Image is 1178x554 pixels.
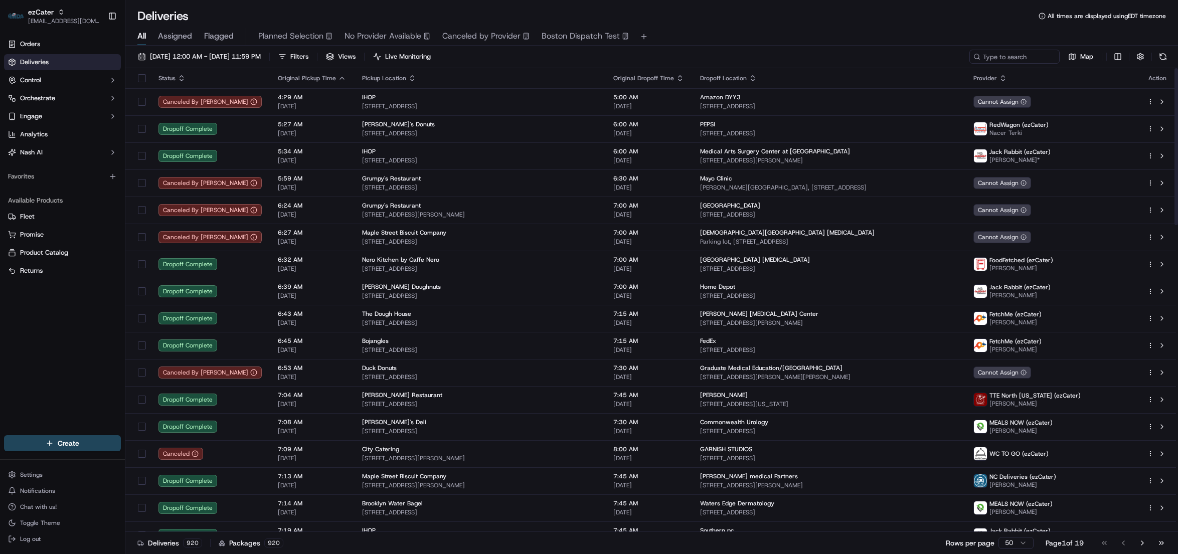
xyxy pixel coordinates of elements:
span: [DATE] [278,183,346,192]
span: 7:13 AM [278,472,346,480]
button: Create [4,435,121,451]
button: Product Catalog [4,245,121,261]
span: [DATE] [278,373,346,381]
div: Canceled By [PERSON_NAME] [158,177,262,189]
span: Orders [20,40,40,49]
span: Maple Street Biscuit Company [362,472,446,480]
span: Chat with us! [20,503,57,511]
span: [DEMOGRAPHIC_DATA][GEOGRAPHIC_DATA] [MEDICAL_DATA] [700,229,875,237]
span: [DATE] [278,238,346,246]
span: 5:59 AM [278,174,346,182]
span: Engage [20,112,42,121]
span: 7:45 AM [613,526,684,534]
button: Settings [4,468,121,482]
span: Provider [973,74,997,82]
span: 7:45 AM [613,499,684,507]
span: GARNISH STUDIOS [700,445,752,453]
span: [DATE] [613,481,684,489]
span: Graduate Medical Education/[GEOGRAPHIC_DATA] [700,364,843,372]
span: Southern pc [700,526,734,534]
span: Filters [290,52,308,61]
div: Packages [219,538,283,548]
span: Canceled by Provider [442,30,521,42]
span: Dropoff Location [700,74,747,82]
span: FetchMe (ezCater) [989,310,1042,318]
span: Status [158,74,176,82]
span: [STREET_ADDRESS] [362,508,597,516]
span: FoodFetched (ezCater) [989,256,1053,264]
span: TTE North [US_STATE] (ezCater) [989,392,1081,400]
span: Brooklyn Water Bagel [362,499,423,507]
div: Cannot Assign [973,96,1031,108]
span: [PERSON_NAME] [MEDICAL_DATA] Center [700,310,818,318]
span: 7:19 AM [278,526,346,534]
span: 6:53 AM [278,364,346,372]
span: [STREET_ADDRESS][PERSON_NAME] [362,454,597,462]
button: Returns [4,263,121,279]
span: RedWagon (ezCater) [989,121,1049,129]
span: [DATE] [613,129,684,137]
span: Original Dropoff Time [613,74,674,82]
span: 7:30 AM [613,364,684,372]
span: Grumpy's Restaurant [362,174,421,182]
button: Canceled By [PERSON_NAME] [158,231,262,243]
button: Cannot Assign [973,366,1031,379]
span: [STREET_ADDRESS] [700,346,957,354]
span: [STREET_ADDRESS] [700,211,957,219]
span: [STREET_ADDRESS] [362,400,597,408]
div: 920 [183,538,202,547]
span: 7:30 AM [613,418,684,426]
span: [PERSON_NAME] [989,318,1042,326]
span: Notifications [20,487,55,495]
span: Mayo Clinic [700,174,732,182]
span: 7:15 AM [613,337,684,345]
span: [DATE] [613,211,684,219]
span: [DATE] [278,400,346,408]
img: jack_rabbit_logo.png [974,149,987,162]
button: Canceled [158,448,203,460]
span: [STREET_ADDRESS][US_STATE] [700,400,957,408]
span: Jack Rabbit (ezCater) [989,148,1051,156]
span: Live Monitoring [385,52,431,61]
img: fetchme_logo.png [974,312,987,325]
span: The Dough House [362,310,411,318]
button: Cannot Assign [973,204,1031,216]
img: NCDeliveries.png [974,474,987,487]
span: 7:00 AM [613,202,684,210]
span: 6:00 AM [613,147,684,155]
span: Amazon DYY3 [700,93,741,101]
span: Log out [20,535,41,543]
span: [STREET_ADDRESS] [362,129,597,137]
h1: Deliveries [137,8,189,24]
span: 7:00 AM [613,229,684,237]
span: [PERSON_NAME] [989,508,1053,516]
img: profile_wctogo_shipday.jpg [974,447,987,460]
button: [EMAIL_ADDRESS][DOMAIN_NAME] [28,17,100,25]
span: Jack Rabbit (ezCater) [989,283,1051,291]
button: Filters [274,50,313,64]
a: Product Catalog [8,248,117,257]
div: Cannot Assign [973,177,1031,189]
span: 6:43 AM [278,310,346,318]
span: [STREET_ADDRESS] [700,454,957,462]
span: Control [20,76,41,85]
span: 7:08 AM [278,418,346,426]
button: Canceled By [PERSON_NAME] [158,366,262,379]
span: NC Deliveries (ezCater) [989,473,1056,481]
button: Cannot Assign [973,231,1031,243]
span: [DATE] [613,265,684,273]
span: [STREET_ADDRESS] [362,156,597,164]
img: jack_rabbit_logo.png [974,528,987,541]
span: Map [1080,52,1093,61]
span: Nacer Terki [989,129,1049,137]
span: [STREET_ADDRESS] [700,427,957,435]
a: Fleet [8,212,117,221]
button: Orchestrate [4,90,121,106]
span: [PERSON_NAME]'s Donuts [362,120,435,128]
span: [DATE] [613,346,684,354]
span: Home Depot [700,283,735,291]
span: [DATE] [613,156,684,164]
